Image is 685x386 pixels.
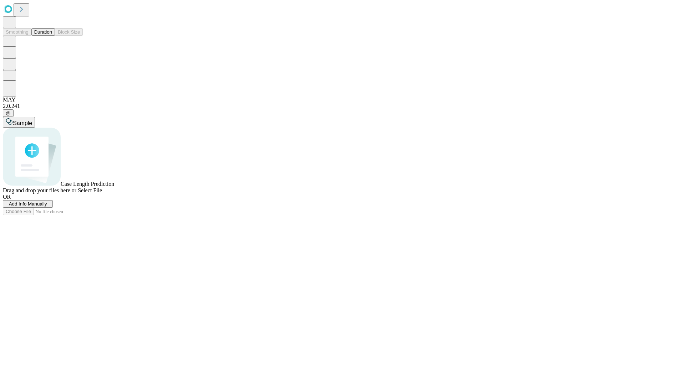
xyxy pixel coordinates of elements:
[13,120,32,126] span: Sample
[3,117,35,128] button: Sample
[31,28,55,36] button: Duration
[9,201,47,207] span: Add Info Manually
[3,96,682,103] div: MAY
[61,181,114,187] span: Case Length Prediction
[3,194,11,200] span: OR
[3,103,682,109] div: 2.0.241
[3,187,76,193] span: Drag and drop your files here or
[3,28,31,36] button: Smoothing
[3,109,14,117] button: @
[55,28,83,36] button: Block Size
[3,200,53,208] button: Add Info Manually
[78,187,102,193] span: Select File
[6,110,11,116] span: @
